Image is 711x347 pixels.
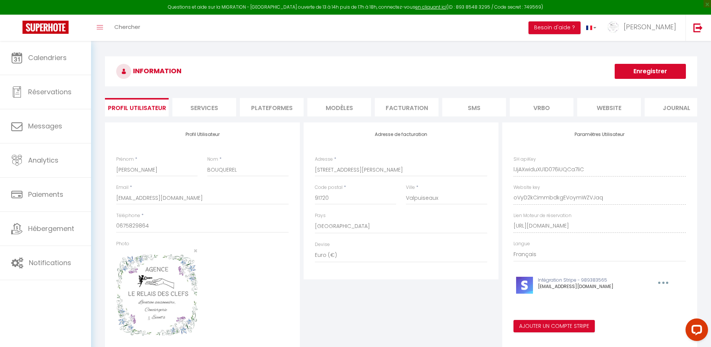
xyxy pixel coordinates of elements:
label: Nom [207,156,218,163]
li: Journal [645,98,708,116]
li: Vrbo [510,98,573,116]
a: en cliquant ici [415,4,446,10]
label: Photo [116,240,129,247]
a: Chercher [109,15,146,41]
button: Close [193,247,198,254]
label: Adresse [315,156,333,163]
span: Hébergement [28,224,74,233]
img: Super Booking [22,21,69,34]
img: ... [608,21,619,33]
span: Calendriers [28,53,67,62]
label: Devise [315,241,330,248]
h4: Profil Utilisateur [116,132,289,137]
span: Notifications [29,258,71,267]
span: [EMAIL_ADDRESS][DOMAIN_NAME] [538,283,614,290]
label: SH apiKey [513,156,536,163]
span: × [193,246,198,255]
button: Enregistrer [615,64,686,79]
label: Langue [513,240,530,247]
li: Services [172,98,236,116]
label: Code postal [315,184,343,191]
li: Facturation [375,98,439,116]
label: Téléphone [116,212,140,219]
h4: Paramètres Utilisateur [513,132,686,137]
span: Paiements [28,190,63,199]
a: ... [PERSON_NAME] [602,15,686,41]
span: Chercher [114,23,140,31]
img: 17472364904937.jpg [116,254,198,336]
li: website [577,98,641,116]
li: Profil Utilisateur [105,98,169,116]
img: stripe-logo.jpeg [516,277,533,294]
label: Lien Moteur de réservation [513,212,572,219]
label: Email [116,184,129,191]
span: Réservations [28,87,72,97]
li: SMS [442,98,506,116]
img: logout [693,23,703,32]
li: MODÈLES [307,98,371,116]
label: Prénom [116,156,134,163]
label: Pays [315,212,326,219]
iframe: LiveChat chat widget [680,315,711,347]
span: [PERSON_NAME] [624,22,676,32]
label: Website key [513,184,540,191]
h3: INFORMATION [105,56,697,86]
p: Intégration Stripe - 989383565 [538,277,641,284]
span: Analytics [28,155,58,165]
button: Ajouter un compte Stripe [513,320,595,333]
button: Besoin d'aide ? [528,21,581,34]
span: Messages [28,121,62,131]
h4: Adresse de facturation [315,132,487,137]
label: Ville [406,184,415,191]
li: Plateformes [240,98,304,116]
